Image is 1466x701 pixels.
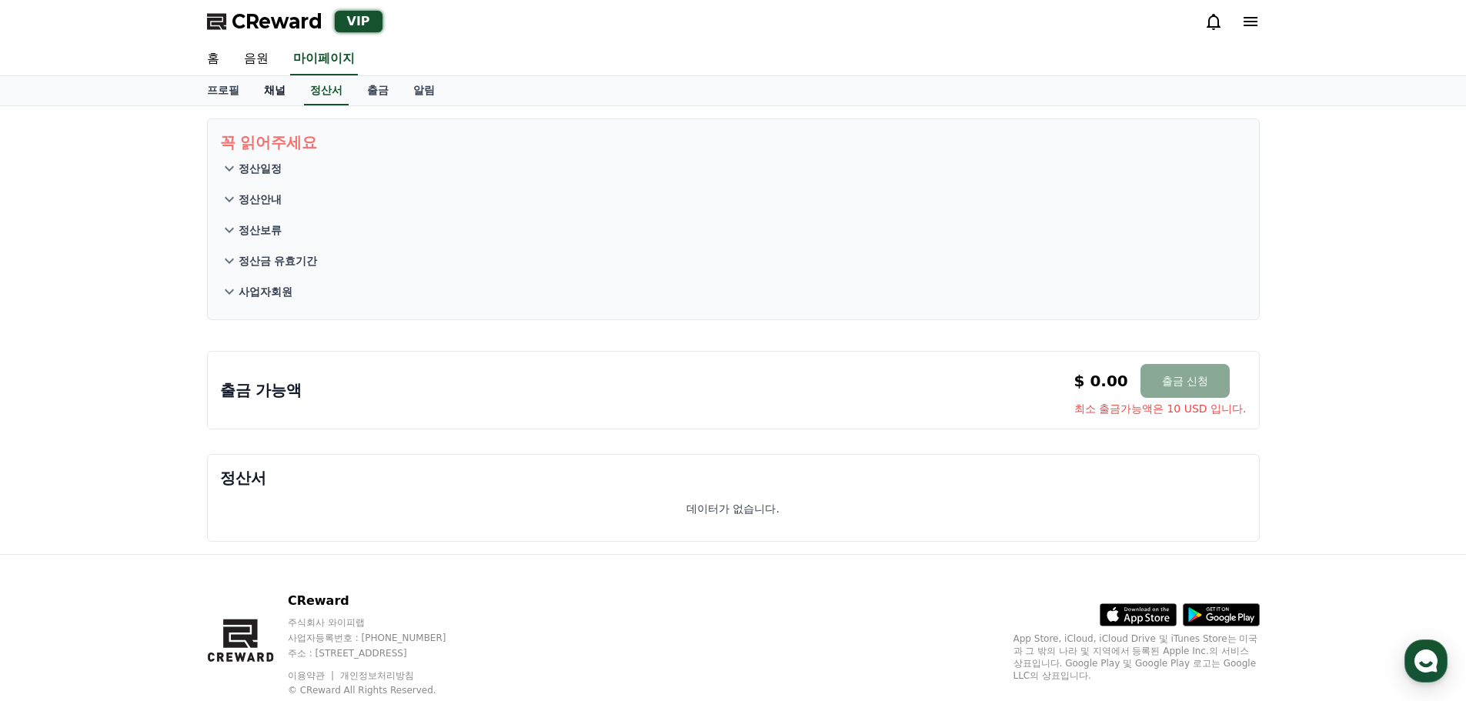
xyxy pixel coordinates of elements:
p: 사업자회원 [239,284,292,299]
div: VIP [335,11,382,32]
p: 꼭 읽어주세요 [220,132,1247,153]
a: 마이페이지 [290,43,358,75]
p: 정산안내 [239,192,282,207]
a: 정산서 [304,76,349,105]
p: © CReward All Rights Reserved. [288,684,476,696]
a: 개인정보처리방침 [340,670,414,681]
a: 이용약관 [288,670,336,681]
span: 홈 [48,511,58,523]
button: 정산일정 [220,153,1247,184]
a: 대화 [102,488,199,526]
p: 데이터가 없습니다. [686,501,780,516]
button: 정산안내 [220,184,1247,215]
button: 사업자회원 [220,276,1247,307]
p: 정산보류 [239,222,282,238]
p: CReward [288,592,476,610]
span: 설정 [238,511,256,523]
a: 음원 [232,43,281,75]
p: 주식회사 와이피랩 [288,616,476,629]
p: 주소 : [STREET_ADDRESS] [288,647,476,659]
a: 홈 [195,43,232,75]
p: 출금 가능액 [220,379,302,401]
a: 설정 [199,488,296,526]
p: 정산서 [220,467,1247,489]
p: 정산금 유효기간 [239,253,318,269]
button: 정산보류 [220,215,1247,245]
a: CReward [207,9,322,34]
a: 채널 [252,76,298,105]
span: CReward [232,9,322,34]
span: 대화 [141,512,159,524]
p: App Store, iCloud, iCloud Drive 및 iTunes Store는 미국과 그 밖의 나라 및 지역에서 등록된 Apple Inc.의 서비스 상표입니다. Goo... [1014,633,1260,682]
button: 출금 신청 [1140,364,1230,398]
a: 출금 [355,76,401,105]
button: 정산금 유효기간 [220,245,1247,276]
span: 최소 출금가능액은 10 USD 입니다. [1074,401,1247,416]
p: $ 0.00 [1074,370,1128,392]
p: 정산일정 [239,161,282,176]
a: 프로필 [195,76,252,105]
p: 사업자등록번호 : [PHONE_NUMBER] [288,632,476,644]
a: 홈 [5,488,102,526]
a: 알림 [401,76,447,105]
